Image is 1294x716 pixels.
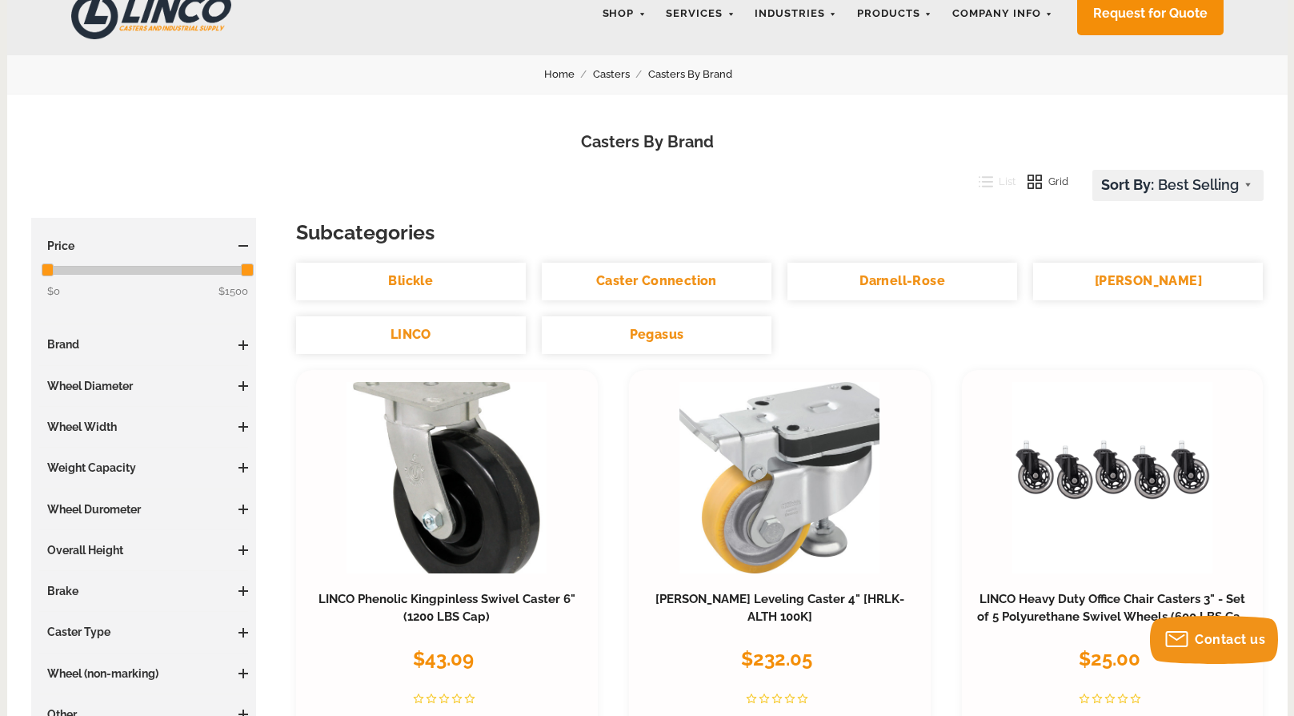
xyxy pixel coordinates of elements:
a: [PERSON_NAME] Leveling Caster 4" [HRLK-ALTH 100K] [655,592,904,624]
a: Darnell-Rose [787,263,1017,300]
span: $25.00 [1079,647,1140,670]
h3: Brake [39,583,249,599]
h3: Wheel (non-marking) [39,666,249,682]
h3: Weight Capacity [39,460,249,476]
span: Contact us [1195,632,1265,647]
h3: Caster Type [39,624,249,640]
h3: Overall Height [39,542,249,558]
button: Contact us [1150,616,1278,664]
span: $0 [47,285,60,297]
h3: Wheel Width [39,419,249,435]
h3: Brand [39,336,249,352]
a: Casters [593,66,648,83]
h1: Casters By Brand [31,131,1264,154]
a: Casters By Brand [648,66,751,83]
h3: Wheel Diameter [39,378,249,394]
span: $43.09 [413,647,474,670]
a: LINCO [296,316,526,354]
a: Caster Connection [542,263,771,300]
button: Grid [1016,170,1068,194]
h3: Price [39,238,249,254]
button: List [967,170,1016,194]
a: LINCO Phenolic Kingpinless Swivel Caster 6" (1200 LBS Cap) [318,592,575,624]
h3: Wheel Durometer [39,501,249,517]
a: LINCO Heavy Duty Office Chair Casters 3" - Set of 5 Polyurethane Swivel Wheels (600 LBS Cap Combi... [977,592,1248,642]
h3: Subcategories [296,218,1264,247]
span: $232.05 [741,647,812,670]
a: [PERSON_NAME] [1033,263,1263,300]
a: Pegasus [542,316,771,354]
span: $1500 [218,283,248,300]
a: Blickle [296,263,526,300]
a: Home [544,66,593,83]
